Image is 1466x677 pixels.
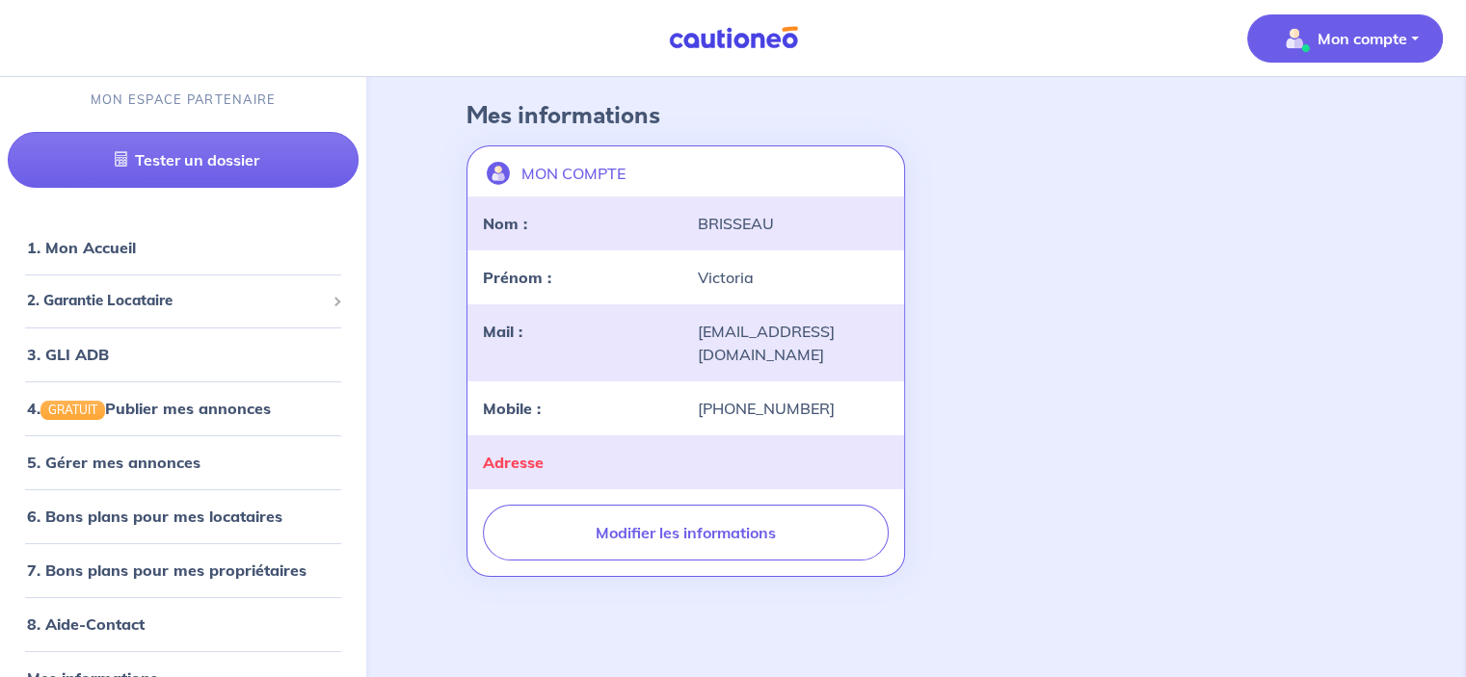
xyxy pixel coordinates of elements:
[1318,27,1407,50] p: Mon compte
[8,389,359,428] div: 4.GRATUITPublier mes annonces
[27,290,325,312] span: 2. Garantie Locataire
[685,320,899,366] div: [EMAIL_ADDRESS][DOMAIN_NAME]
[483,214,527,233] strong: Nom :
[1247,14,1443,63] button: illu_account_valid_menu.svgMon compte
[8,443,359,482] div: 5. Gérer mes annonces
[27,560,307,580] a: 7. Bons plans pour mes propriétaires
[8,551,359,589] div: 7. Bons plans pour mes propriétaires
[685,266,899,289] div: Victoria
[91,91,277,109] p: MON ESPACE PARTENAIRE
[483,268,551,287] strong: Prénom :
[8,605,359,643] div: 8. Aide-Contact
[521,162,626,185] p: MON COMPTE
[8,282,359,320] div: 2. Garantie Locataire
[27,614,145,634] a: 8. Aide-Contact
[27,507,282,526] a: 6. Bons plans pour mes locataires
[483,453,544,472] strong: Adresse
[483,322,522,341] strong: Mail :
[483,505,888,560] button: Modifier les informations
[8,228,359,267] div: 1. Mon Accueil
[8,132,359,188] a: Tester un dossier
[487,162,510,185] img: illu_account.svg
[27,345,109,364] a: 3. GLI ADB
[1279,23,1310,54] img: illu_account_valid_menu.svg
[8,497,359,535] div: 6. Bons plans pour mes locataires
[661,26,806,50] img: Cautioneo
[466,102,1366,130] h4: Mes informations
[27,453,200,472] a: 5. Gérer mes annonces
[27,399,271,418] a: 4.GRATUITPublier mes annonces
[483,399,541,418] strong: Mobile :
[685,397,899,420] div: [PHONE_NUMBER]
[685,212,899,235] div: BRISSEAU
[27,238,136,257] a: 1. Mon Accueil
[8,335,359,374] div: 3. GLI ADB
